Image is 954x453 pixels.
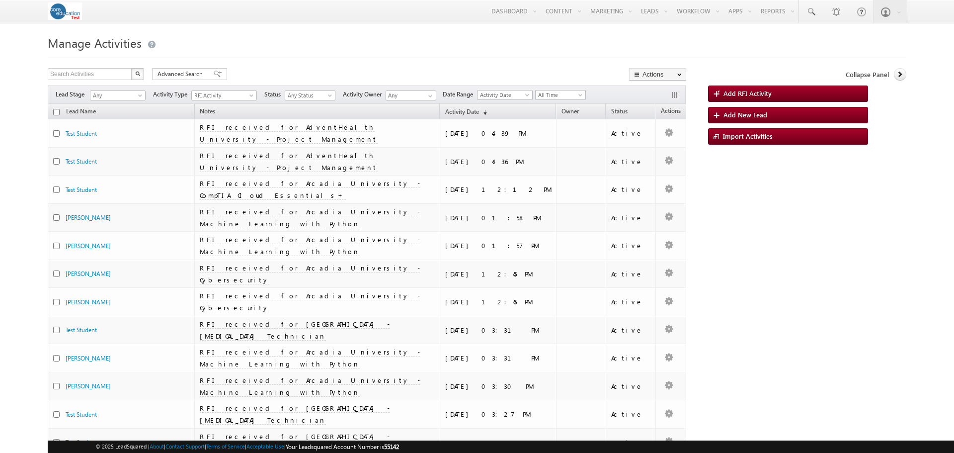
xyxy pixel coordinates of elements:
[535,90,586,100] a: All Time
[611,129,651,138] div: Active
[66,411,97,418] a: Test Student
[246,443,284,450] a: Acceptable Use
[66,214,111,221] a: [PERSON_NAME]
[656,105,686,118] span: Actions
[386,91,436,100] input: Type to Search
[440,204,556,232] td: [DATE] 01:58 PM
[440,106,492,119] a: Activity Date(sorted descending)
[192,91,252,100] span: RFI Activity
[611,241,651,250] div: Active
[611,382,651,391] div: Active
[153,90,191,99] span: Activity Type
[200,432,390,453] span: RFI received for [GEOGRAPHIC_DATA] - [MEDICAL_DATA] Technician
[611,185,651,194] div: Active
[264,90,285,99] span: Status
[440,176,556,204] td: [DATE] 12:12 PM
[61,106,101,119] span: Lead Name
[150,443,164,450] a: About
[66,158,97,165] a: Test Student
[66,242,111,250] a: [PERSON_NAME]
[66,439,97,446] a: Test Student
[611,107,628,115] span: Status
[440,232,556,260] td: [DATE] 01:57 PM
[561,107,579,115] span: Owner
[195,106,220,119] span: Notes
[200,264,420,284] span: RFI received for Arcadia University - Cybersecurity
[56,90,88,99] span: Lead Stage
[536,91,583,99] span: All Time
[440,119,556,148] td: [DATE] 04:39 PM
[200,320,390,340] span: RFI received for [GEOGRAPHIC_DATA] - [MEDICAL_DATA] Technician
[611,213,651,222] div: Active
[165,443,205,450] a: Contact Support
[200,207,420,228] span: RFI received for Arcadia University - Machine Learning with Python
[206,443,245,450] a: Terms of Service
[477,90,533,100] a: Activity Date
[723,89,772,97] span: Add RFI Activity
[611,354,651,362] div: Active
[443,90,477,99] span: Date Range
[200,404,390,424] span: RFI received for [GEOGRAPHIC_DATA] - [MEDICAL_DATA] Technician
[343,90,386,99] span: Activity Owner
[48,35,142,51] span: Manage Activities
[200,235,420,256] span: RFI received for Arcadia University - Machine Learning with Python
[611,438,651,447] div: Active
[285,91,335,100] a: Any Status
[200,179,420,199] span: RFI received for Arcadia University - CompTIA Cloud Essentials+
[440,260,556,288] td: [DATE] 12:45 PM
[66,270,111,277] a: [PERSON_NAME]
[135,71,140,76] img: Search
[611,410,651,419] div: Active
[200,376,420,396] span: RFI received for Arcadia University - Machine Learning with Python
[440,316,556,345] td: [DATE] 03:31 PM
[158,70,206,79] span: Advanced Search
[90,91,146,100] a: Any
[440,400,556,429] td: [DATE] 03:27 PM
[66,298,111,306] a: [PERSON_NAME]
[200,291,420,312] span: RFI received for Arcadia University - Cybersecurity
[66,355,111,362] a: [PERSON_NAME]
[723,132,773,140] span: Import Activities
[53,109,60,115] input: Check all records
[846,70,889,79] span: Collapse Panel
[611,326,651,335] div: Active
[440,148,556,176] td: [DATE] 04:36 PM
[90,91,142,100] span: Any
[200,123,378,143] span: RFI received for AdventHealth University - Project Management
[611,297,651,306] div: Active
[384,443,399,451] span: 55142
[48,2,82,20] img: Custom Logo
[285,91,332,100] span: Any Status
[611,270,651,278] div: Active
[66,130,97,137] a: Test Student
[200,348,420,368] span: RFI received for Arcadia University - Machine Learning with Python
[66,186,97,193] a: Test Student
[200,151,378,172] span: RFI received for AdventHealth University - Project Management
[477,91,529,99] span: Activity Date
[440,288,556,316] td: [DATE] 12:45 PM
[440,372,556,401] td: [DATE] 03:30 PM
[479,108,487,116] span: (sorted descending)
[95,442,399,452] span: © 2025 LeadSquared | | | | |
[66,382,111,390] a: [PERSON_NAME]
[191,91,257,100] a: RFI Activity
[629,68,686,81] button: Actions
[286,443,399,451] span: Your Leadsquared Account Number is
[611,157,651,166] div: Active
[723,110,767,119] span: Add New Lead
[423,91,435,101] a: Show All Items
[440,344,556,372] td: [DATE] 03:31 PM
[66,326,97,334] a: Test Student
